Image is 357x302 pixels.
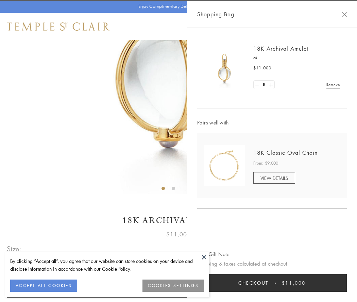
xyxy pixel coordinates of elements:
[253,172,295,184] a: VIEW DETAILS
[253,45,308,52] a: 18K Archival Amulet
[238,279,269,287] span: Checkout
[282,279,306,287] span: $11,000
[197,250,230,258] button: Add Gift Note
[260,175,288,181] span: VIEW DETAILS
[142,280,204,292] button: COOKIES SETTINGS
[253,54,340,61] p: M
[10,257,204,273] div: By clicking “Accept all”, you agree that our website can store cookies on your device and disclos...
[253,149,318,156] a: 18K Classic Oval Chain
[253,160,278,167] span: From: $9,000
[197,259,347,268] p: Shipping & taxes calculated at checkout
[197,119,347,127] span: Pairs well with
[204,145,245,186] img: N88865-OV18
[197,10,234,19] span: Shopping Bag
[138,3,216,10] p: Enjoy Complimentary Delivery & Returns
[7,22,109,31] img: Temple St. Clair
[342,12,347,17] button: Close Shopping Bag
[166,230,191,239] span: $11,000
[7,243,22,254] span: Size:
[10,280,77,292] button: ACCEPT ALL COOKIES
[197,274,347,292] button: Checkout $11,000
[204,48,245,88] img: 18K Archival Amulet
[7,215,350,227] h1: 18K Archival Amulet
[326,81,340,88] a: Remove
[254,81,260,89] a: Set quantity to 0
[253,65,271,71] span: $11,000
[267,81,274,89] a: Set quantity to 2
